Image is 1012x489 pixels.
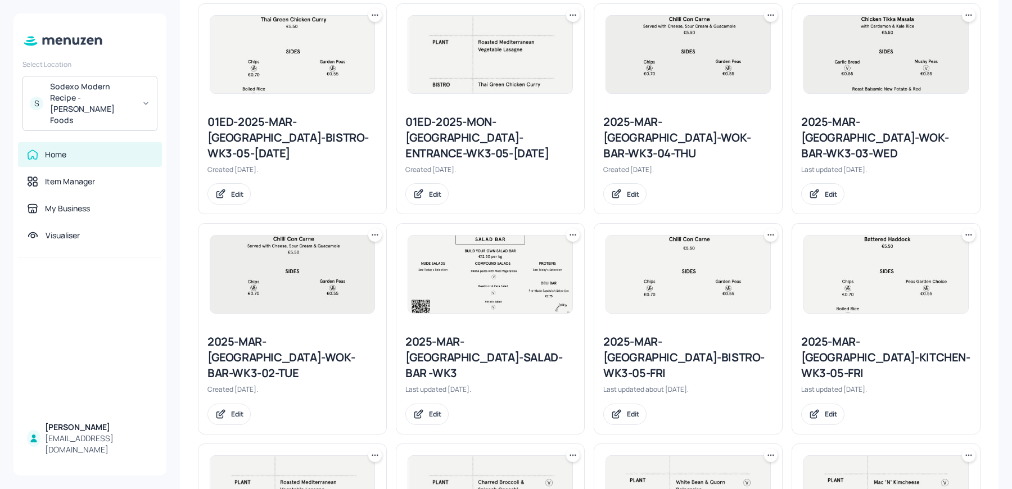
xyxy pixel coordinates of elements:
div: 2025-MAR-[GEOGRAPHIC_DATA]-WOK-BAR-WK3-02-TUE [207,334,377,381]
div: Last updated [DATE]. [801,384,971,394]
img: 2025-05-14-174721929469618llo6pa9t5.jpeg [804,16,968,93]
div: Edit [825,409,837,419]
div: Edit [231,409,243,419]
div: 2025-MAR-[GEOGRAPHIC_DATA]-WOK-BAR-WK3-04-THU [603,114,773,161]
div: Edit [429,409,441,419]
div: Sodexo Modern Recipe - [PERSON_NAME] Foods [50,81,135,126]
img: 2025-02-21-1740175746274z1wsiqlllof.jpeg [804,236,968,313]
img: 2025-02-24-1740399191647vt4uo7g1mo.jpeg [408,236,572,313]
div: Created [DATE]. [207,165,377,174]
img: 2025-04-08-1744121919414n9r7jajpsxa.jpeg [606,16,770,93]
img: 2025-07-25-1753449405915jltqj59bnj8.jpeg [606,236,770,313]
div: 01ED-2025-MON-[GEOGRAPHIC_DATA]-ENTRANCE-WK3-05-[DATE] [405,114,575,161]
div: My Business [45,203,90,214]
div: S [30,97,43,110]
div: Home [45,149,66,160]
img: 2025-02-21-1740176197256ggoq8mylj8.jpeg [210,16,374,93]
div: Created [DATE]. [603,165,773,174]
div: Edit [429,189,441,199]
div: Item Manager [45,176,95,187]
div: [EMAIL_ADDRESS][DOMAIN_NAME] [45,433,153,455]
div: Created [DATE]. [207,384,377,394]
div: Select Location [22,60,157,69]
img: 2025-02-28-1740741031743xlroaxzll6.jpeg [408,16,572,93]
div: 2025-MAR-[GEOGRAPHIC_DATA]-SALAD-BAR -WK3 [405,334,575,381]
div: 01ED-2025-MAR-[GEOGRAPHIC_DATA]-BISTRO-WK3-05-[DATE] [207,114,377,161]
div: Edit [825,189,837,199]
div: Created [DATE]. [405,165,575,174]
img: 2025-04-08-1744121919414n9r7jajpsxa.jpeg [210,236,374,313]
div: Last updated [DATE]. [801,165,971,174]
div: 2025-MAR-[GEOGRAPHIC_DATA]-KITCHEN-WK3-05-FRI [801,334,971,381]
div: Visualiser [46,230,80,241]
div: Last updated about [DATE]. [603,384,773,394]
div: [PERSON_NAME] [45,422,153,433]
div: 2025-MAR-[GEOGRAPHIC_DATA]-WOK-BAR-WK3-03-WED [801,114,971,161]
div: Edit [627,189,639,199]
div: 2025-MAR-[GEOGRAPHIC_DATA]-BISTRO-WK3-05-FRI [603,334,773,381]
div: Edit [231,189,243,199]
div: Last updated [DATE]. [405,384,575,394]
div: Edit [627,409,639,419]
